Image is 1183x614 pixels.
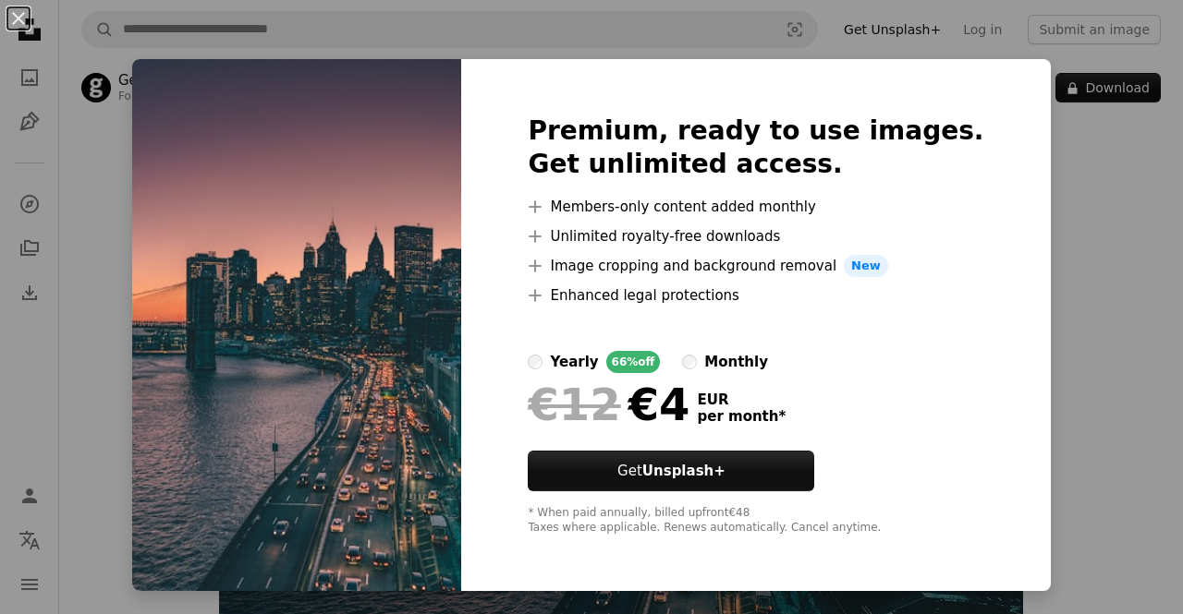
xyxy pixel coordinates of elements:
[528,355,543,369] input: yearly66%off
[528,451,814,491] button: GetUnsplash+
[528,225,983,247] li: Unlimited royalty-free downloads
[697,408,786,425] span: per month *
[528,255,983,277] li: Image cropping and background removal
[528,380,689,428] div: €4
[550,351,598,373] div: yearly
[528,114,983,181] h2: Premium, ready to use images. Get unlimited access.
[682,355,697,369] input: monthly
[642,463,726,479] strong: Unsplash+
[704,351,768,373] div: monthly
[606,351,661,373] div: 66% off
[132,59,461,591] img: premium_photo-1697730150275-dba1cfe8af9c
[844,255,888,277] span: New
[528,196,983,218] li: Members-only content added monthly
[528,506,983,536] div: * When paid annually, billed upfront €48 Taxes where applicable. Renews automatically. Cancel any...
[697,391,786,408] span: EUR
[528,380,620,428] span: €12
[528,284,983,307] li: Enhanced legal protections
